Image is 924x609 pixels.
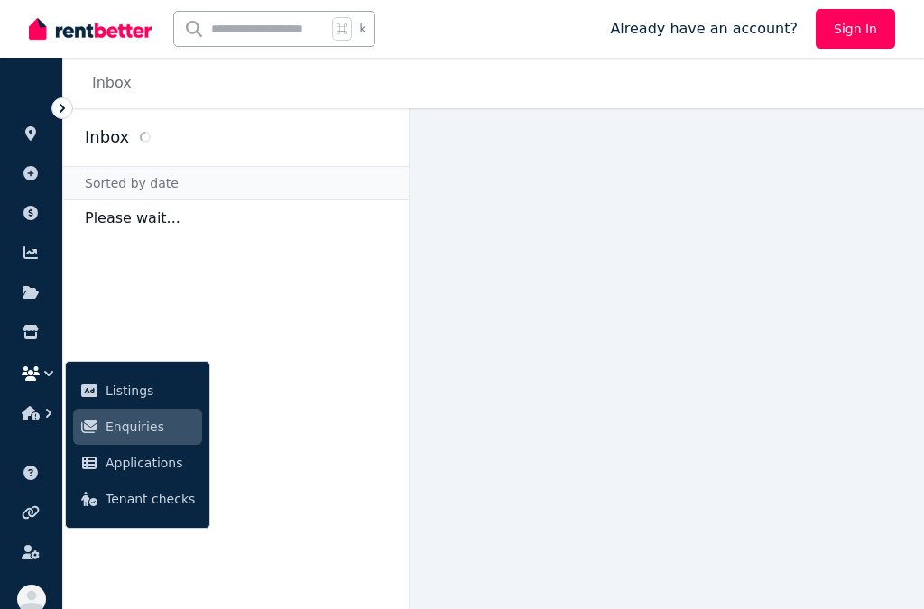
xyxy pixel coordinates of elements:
[92,74,132,91] a: Inbox
[73,409,202,445] a: Enquiries
[359,22,365,36] span: k
[106,488,195,510] span: Tenant checks
[73,373,202,409] a: Listings
[63,166,409,200] div: Sorted by date
[816,9,895,49] a: Sign In
[610,18,798,40] span: Already have an account?
[106,452,195,474] span: Applications
[73,481,202,517] a: Tenant checks
[63,58,153,108] nav: Breadcrumb
[73,445,202,481] a: Applications
[29,15,152,42] img: RentBetter
[106,416,195,438] span: Enquiries
[63,200,409,236] p: Please wait...
[106,380,195,401] span: Listings
[85,125,129,150] h2: Inbox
